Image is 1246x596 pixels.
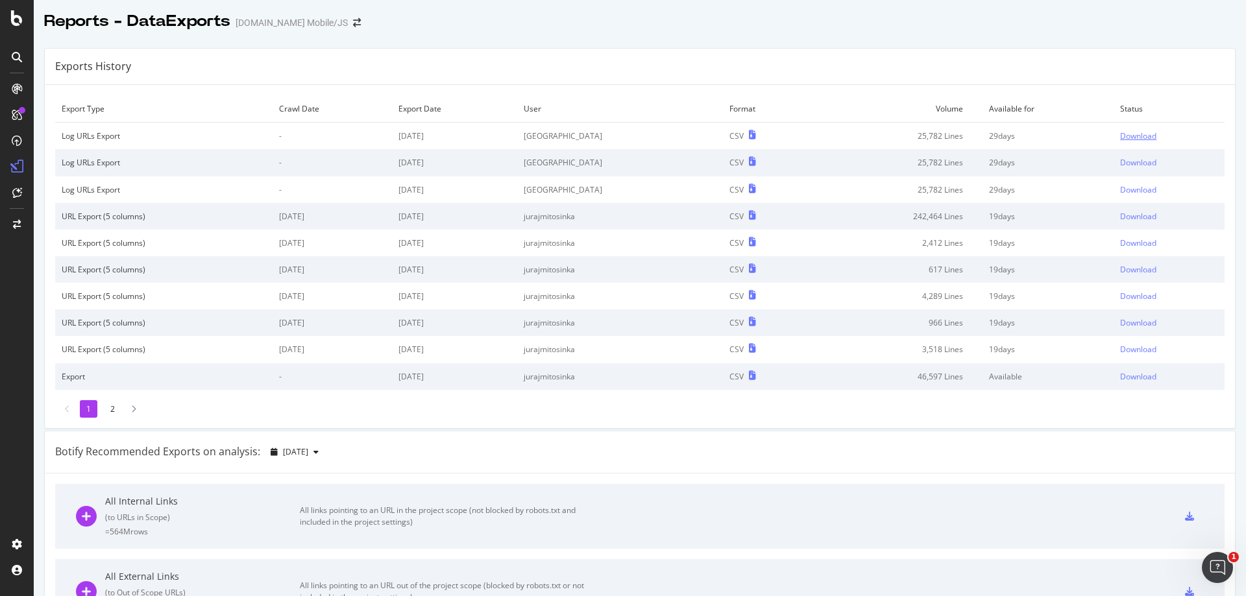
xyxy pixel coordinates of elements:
a: Download [1120,237,1218,248]
td: 25,782 Lines [812,123,983,150]
td: [GEOGRAPHIC_DATA] [517,123,723,150]
div: All links pointing to an URL in the project scope (not blocked by robots.txt and included in the ... [300,505,592,528]
div: Download [1120,371,1156,382]
div: Reports - DataExports [44,10,230,32]
div: CSV [729,291,744,302]
div: ( to URLs in Scope ) [105,512,300,523]
div: Download [1120,184,1156,195]
div: csv-export [1185,512,1194,521]
td: [DATE] [273,230,392,256]
span: 1 [1228,552,1239,562]
td: 3,518 Lines [812,336,983,363]
div: arrow-right-arrow-left [353,18,361,27]
td: [DATE] [392,283,517,309]
a: Download [1120,344,1218,355]
a: Download [1120,291,1218,302]
td: jurajmitosinka [517,256,723,283]
div: Available [989,371,1107,382]
td: [DATE] [392,149,517,176]
td: 29 days [983,123,1114,150]
td: [DATE] [273,256,392,283]
td: [DATE] [392,256,517,283]
div: URL Export (5 columns) [62,344,266,355]
td: 19 days [983,309,1114,336]
div: Download [1120,317,1156,328]
td: [DATE] [392,309,517,336]
a: Download [1120,157,1218,168]
td: 25,782 Lines [812,176,983,203]
td: 29 days [983,149,1114,176]
div: Download [1120,291,1156,302]
td: [GEOGRAPHIC_DATA] [517,176,723,203]
div: Exports History [55,59,131,74]
td: - [273,123,392,150]
td: [DATE] [273,203,392,230]
td: jurajmitosinka [517,363,723,390]
td: [DATE] [392,123,517,150]
td: 2,412 Lines [812,230,983,256]
td: 29 days [983,176,1114,203]
td: [DATE] [273,336,392,363]
li: 2 [104,400,121,418]
div: CSV [729,130,744,141]
div: All External Links [105,570,300,583]
td: jurajmitosinka [517,203,723,230]
div: URL Export (5 columns) [62,211,266,222]
td: jurajmitosinka [517,283,723,309]
td: Crawl Date [273,95,392,123]
li: 1 [80,400,97,418]
div: Download [1120,264,1156,275]
div: Download [1120,344,1156,355]
td: 4,289 Lines [812,283,983,309]
div: CSV [729,264,744,275]
td: [GEOGRAPHIC_DATA] [517,149,723,176]
a: Download [1120,184,1218,195]
div: URL Export (5 columns) [62,291,266,302]
td: 19 days [983,283,1114,309]
iframe: Intercom live chat [1202,552,1233,583]
div: CSV [729,317,744,328]
td: jurajmitosinka [517,230,723,256]
div: Download [1120,211,1156,222]
a: Download [1120,130,1218,141]
td: 19 days [983,256,1114,283]
td: 617 Lines [812,256,983,283]
td: [DATE] [273,283,392,309]
td: - [273,149,392,176]
div: All Internal Links [105,495,300,508]
div: Download [1120,237,1156,248]
td: jurajmitosinka [517,309,723,336]
div: Log URLs Export [62,130,266,141]
div: Download [1120,157,1156,168]
button: [DATE] [265,442,324,462]
div: CSV [729,211,744,222]
td: [DATE] [392,336,517,363]
td: Export Type [55,95,273,123]
div: CSV [729,344,744,355]
td: [DATE] [392,363,517,390]
td: 19 days [983,203,1114,230]
td: 19 days [983,336,1114,363]
td: [DATE] [392,176,517,203]
td: Volume [812,95,983,123]
a: Download [1120,264,1218,275]
td: [DATE] [392,203,517,230]
div: URL Export (5 columns) [62,237,266,248]
td: jurajmitosinka [517,336,723,363]
div: Log URLs Export [62,157,266,168]
div: URL Export (5 columns) [62,317,266,328]
td: 19 days [983,230,1114,256]
a: Download [1120,371,1218,382]
div: Download [1120,130,1156,141]
a: Download [1120,317,1218,328]
div: CSV [729,237,744,248]
div: Export [62,371,266,382]
td: 242,464 Lines [812,203,983,230]
td: Status [1114,95,1225,123]
td: [DATE] [273,309,392,336]
div: [DOMAIN_NAME] Mobile/JS [236,16,348,29]
div: CSV [729,157,744,168]
div: = 564M rows [105,526,300,537]
td: - [273,176,392,203]
td: 25,782 Lines [812,149,983,176]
